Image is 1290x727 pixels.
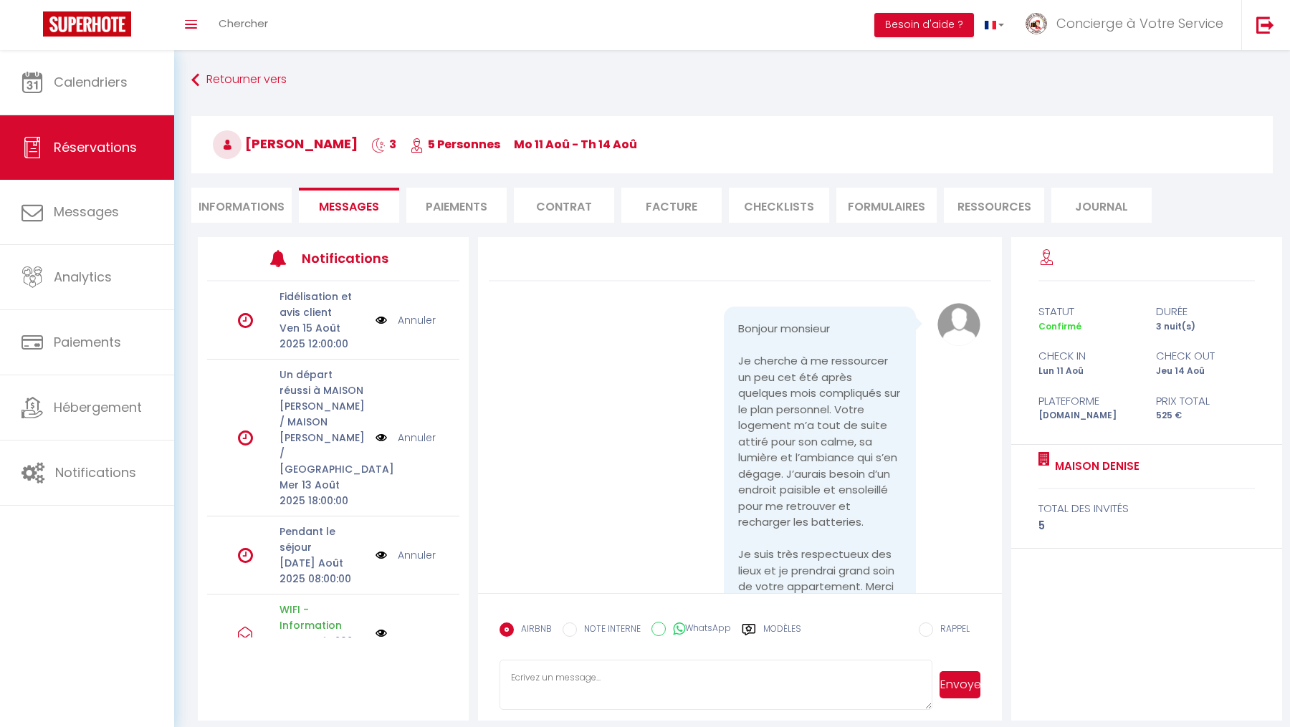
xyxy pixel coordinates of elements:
[1029,393,1147,410] div: Plateforme
[836,188,937,223] li: FORMULAIRES
[1029,303,1147,320] div: statut
[738,321,902,611] pre: Bonjour monsieur Je cherche à me ressourcer un peu cet été après quelques mois compliqués sur le ...
[319,198,379,215] span: Messages
[219,16,268,31] span: Chercher
[279,555,365,587] p: [DATE] Août 2025 08:00:00
[191,67,1273,93] a: Retourner vers
[1029,409,1147,423] div: [DOMAIN_NAME]
[514,622,552,638] label: AIRBNB
[1038,517,1256,534] div: 5
[1029,365,1147,378] div: Lun 11 Aoû
[514,136,637,153] span: Mo 11 Aoû - Th 14 Aoû
[1147,320,1264,334] div: 3 nuit(s)
[944,188,1044,223] li: Ressources
[55,463,136,481] span: Notifications
[376,430,387,446] img: NO IMAGE
[279,320,365,352] p: Ven 15 Août 2025 12:00:00
[1056,14,1223,32] span: Concierge à Votre Service
[279,602,365,633] p: WIFI - Information
[406,188,507,223] li: Paiements
[376,547,387,563] img: NO IMAGE
[54,268,112,286] span: Analytics
[514,188,614,223] li: Contrat
[1038,320,1081,332] span: Confirmé
[410,136,500,153] span: 5 Personnes
[54,203,119,221] span: Messages
[729,188,829,223] li: CHECKLISTS
[1256,16,1274,34] img: logout
[54,398,142,416] span: Hébergement
[191,188,292,223] li: Informations
[937,303,980,346] img: avatar.png
[1051,188,1152,223] li: Journal
[1026,13,1047,34] img: ...
[376,312,387,328] img: NO IMAGE
[371,136,396,153] span: 3
[1050,458,1139,475] a: Maison Denise
[577,622,641,638] label: NOTE INTERNE
[398,547,436,563] a: Annuler
[874,13,974,37] button: Besoin d'aide ?
[279,289,365,320] p: Fidélisation et avis client
[666,622,731,637] label: WhatsApp
[43,11,131,37] img: Super Booking
[279,524,365,555] p: Pendant le séjour
[54,138,137,156] span: Réservations
[1147,365,1264,378] div: Jeu 14 Aoû
[279,367,365,477] p: Un départ réussi à MAISON [PERSON_NAME] / MAISON [PERSON_NAME] / [GEOGRAPHIC_DATA]
[398,312,436,328] a: Annuler
[1230,667,1290,727] iframe: LiveChat chat widget
[54,333,121,351] span: Paiements
[376,627,387,639] img: NO IMAGE
[1147,393,1264,410] div: Prix total
[279,477,365,509] p: Mer 13 Août 2025 18:00:00
[1038,500,1256,517] div: total des invités
[1147,347,1264,365] div: check out
[1147,303,1264,320] div: durée
[213,135,358,153] span: [PERSON_NAME]
[54,73,128,91] span: Calendriers
[1147,409,1264,423] div: 525 €
[279,633,365,665] p: Lun 11 Août 2025 17:00:00
[621,188,722,223] li: Facture
[763,622,801,647] label: Modèles
[933,622,970,638] label: RAPPEL
[398,430,436,446] a: Annuler
[302,242,407,274] h3: Notifications
[940,671,980,698] button: Envoyer
[1029,347,1147,365] div: check in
